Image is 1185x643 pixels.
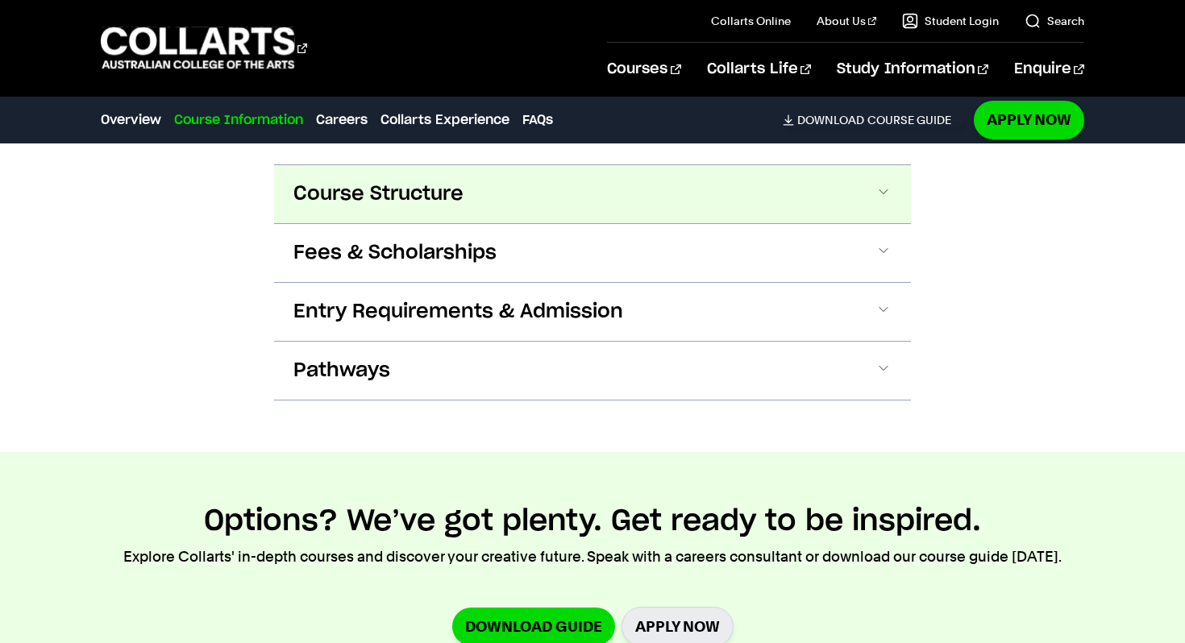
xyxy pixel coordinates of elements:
[817,13,876,29] a: About Us
[274,165,911,223] button: Course Structure
[902,13,999,29] a: Student Login
[316,110,368,130] a: Careers
[293,299,623,325] span: Entry Requirements & Admission
[101,110,161,130] a: Overview
[1014,43,1084,96] a: Enquire
[1025,13,1084,29] a: Search
[293,358,390,384] span: Pathways
[783,113,964,127] a: DownloadCourse Guide
[101,25,307,71] div: Go to homepage
[607,43,680,96] a: Courses
[293,240,497,266] span: Fees & Scholarships
[522,110,553,130] a: FAQs
[380,110,509,130] a: Collarts Experience
[711,13,791,29] a: Collarts Online
[974,101,1084,139] a: Apply Now
[707,43,811,96] a: Collarts Life
[204,504,981,539] h2: Options? We’ve got plenty. Get ready to be inspired.
[274,224,911,282] button: Fees & Scholarships
[293,181,464,207] span: Course Structure
[274,283,911,341] button: Entry Requirements & Admission
[123,546,1062,568] p: Explore Collarts' in-depth courses and discover your creative future. Speak with a careers consul...
[797,113,864,127] span: Download
[837,43,988,96] a: Study Information
[174,110,303,130] a: Course Information
[274,342,911,400] button: Pathways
